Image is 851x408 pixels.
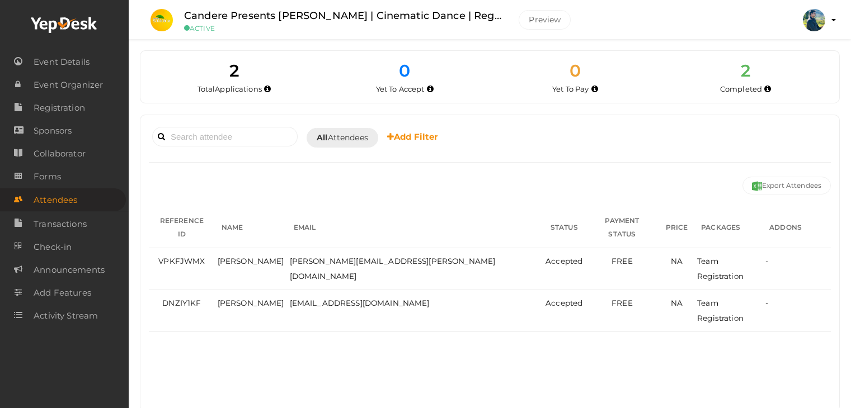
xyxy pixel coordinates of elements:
[612,257,633,265] span: FREE
[34,143,86,165] span: Collaborator
[671,257,683,265] span: NA
[34,305,98,327] span: Activity Stream
[34,189,77,211] span: Attendees
[184,8,502,24] label: Candere Presents [PERSON_NAME] | Cinematic Dance | Registration
[160,216,204,238] span: REFERENCE ID
[290,298,430,307] span: [EMAIL_ADDRESS][DOMAIN_NAME]
[741,60,750,81] span: 2
[765,298,768,307] span: -
[552,84,589,93] span: Yet To Pay
[184,24,502,32] small: ACTIVE
[218,257,284,265] span: [PERSON_NAME]
[264,86,271,92] i: Total number of applications
[591,86,598,92] i: Accepted by organizer and yet to make payment
[519,10,571,30] button: Preview
[34,74,103,96] span: Event Organizer
[742,177,831,194] button: Export Attendees
[34,51,90,73] span: Event Details
[697,257,744,281] span: Team Registration
[34,259,105,281] span: Announcements
[162,298,201,307] span: DNZIY1KF
[671,298,683,307] span: NA
[697,298,744,322] span: Team Registration
[317,132,368,144] span: Attendees
[720,84,762,93] span: Completed
[151,9,173,31] img: 3WRJEMHM_small.png
[34,120,72,142] span: Sponsors
[612,298,633,307] span: FREE
[543,207,585,248] th: STATUS
[198,84,262,93] span: Total
[694,207,763,248] th: PACKAGES
[803,9,825,31] img: ACg8ocImFeownhHtboqxd0f2jP-n9H7_i8EBYaAdPoJXQiB63u4xhcvD=s100
[585,207,659,248] th: PAYMENT STATUS
[34,236,72,258] span: Check-in
[229,60,239,81] span: 2
[752,181,762,191] img: excel.svg
[763,207,831,248] th: ADDONS
[215,207,287,248] th: NAME
[570,60,581,81] span: 0
[34,97,85,119] span: Registration
[387,131,438,142] b: Add Filter
[427,86,434,92] i: Yet to be accepted by organizer
[158,257,205,265] span: VPKFJWMX
[290,257,496,281] span: [PERSON_NAME][EMAIL_ADDRESS][PERSON_NAME][DOMAIN_NAME]
[34,213,87,235] span: Transactions
[659,207,694,248] th: PRICE
[765,257,768,265] span: -
[546,257,582,265] span: Accepted
[218,298,284,307] span: [PERSON_NAME]
[764,86,771,92] i: Accepted and completed payment succesfully
[215,84,262,93] span: Applications
[376,84,425,93] span: Yet To Accept
[399,60,410,81] span: 0
[317,132,327,143] b: All
[34,282,91,304] span: Add Features
[287,207,543,248] th: EMAIL
[152,127,298,146] input: Search attendee
[34,165,61,188] span: Forms
[546,298,582,307] span: Accepted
